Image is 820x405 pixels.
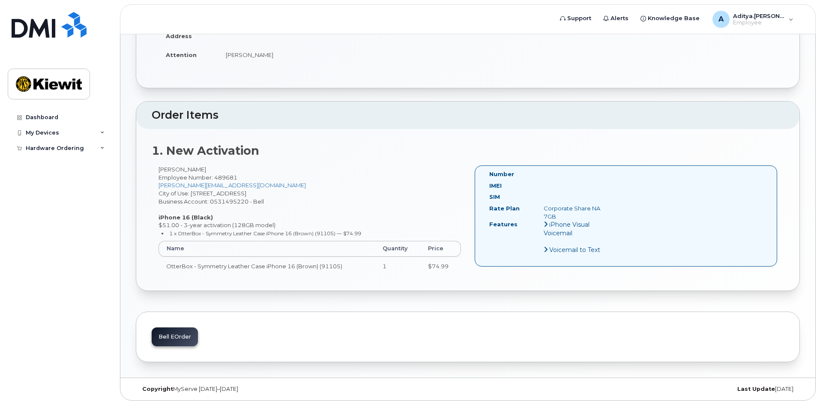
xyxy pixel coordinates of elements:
small: 1 x OtterBox - Symmetry Leather Case iPhone 16 (Brown) (91105) — $74.99 [169,230,361,237]
a: Support [554,10,597,27]
td: $74.99 [420,257,461,276]
th: Name [159,241,375,256]
div: Corporate Share NA 7GB [537,204,613,220]
span: Voicemail to Text [549,246,600,254]
strong: Last Update [737,386,775,392]
span: A [718,14,724,24]
strong: Copyright [142,386,173,392]
span: Knowledge Base [648,14,700,23]
div: Aditya.Gupta [706,11,799,28]
div: [PERSON_NAME] City of Use: [STREET_ADDRESS] Business Account: 0531495220 - Bell $51.00 - 3-year a... [152,165,468,283]
a: Knowledge Base [634,10,706,27]
span: iPhone Visual Voicemail [544,221,590,237]
iframe: Messenger Launcher [783,368,814,399]
label: SIM [489,193,500,201]
strong: 1. New Activation [152,144,259,158]
span: Aditya.[PERSON_NAME] [733,12,784,19]
h2: Order Items [152,109,784,121]
th: Quantity [375,241,420,256]
span: Employee Number: 489681 [159,174,237,181]
div: MyServe [DATE]–[DATE] [136,386,357,393]
td: [PERSON_NAME] [218,45,461,64]
a: Alerts [597,10,634,27]
td: OtterBox - Symmetry Leather Case iPhone 16 (Brown) (91105) [159,257,375,276]
label: IMEI [489,182,502,190]
strong: iPhone 16 (Black) [159,214,213,221]
div: [DATE] [578,386,800,393]
span: Support [567,14,591,23]
span: Alerts [611,14,628,23]
label: Features [489,220,518,228]
span: Employee [733,19,784,26]
iframe: Messenger [631,80,814,364]
a: [PERSON_NAME][EMAIL_ADDRESS][DOMAIN_NAME] [159,182,306,189]
th: Price [420,241,461,256]
td: 1 [375,257,420,276]
strong: Attention [166,51,197,58]
label: Number [489,170,514,178]
label: Rate Plan [489,204,520,213]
